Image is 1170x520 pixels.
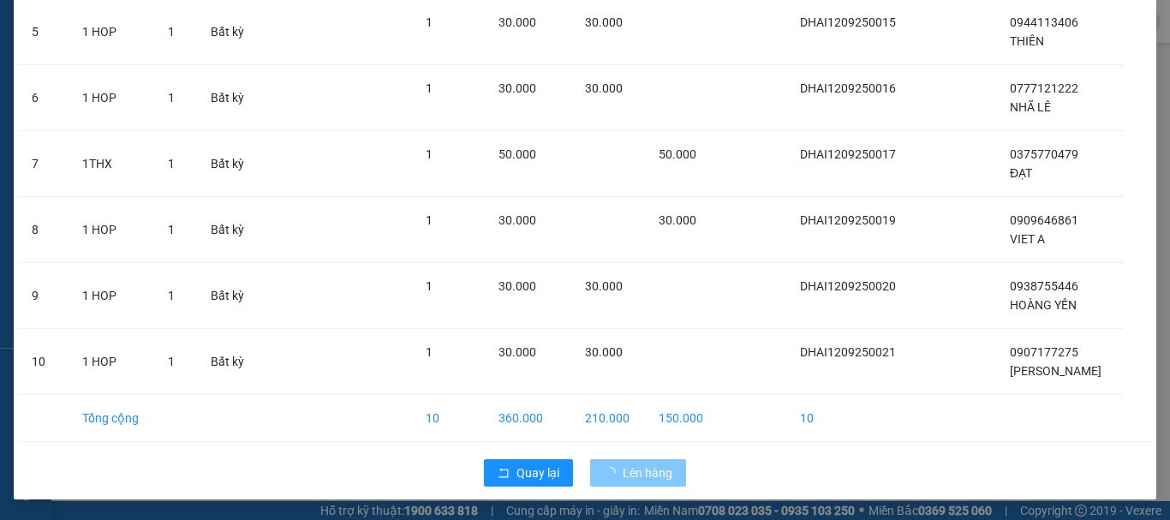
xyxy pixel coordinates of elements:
div: TRƯỜNG PHÚC [111,35,249,56]
td: Bất kỳ [197,197,260,263]
td: 1 HOP [69,263,154,329]
span: 30.000 [498,345,536,359]
span: 30.000 [659,213,696,227]
span: DHAI1209250019 [800,213,896,227]
span: 30.000 [585,279,623,293]
span: 1 [168,25,175,39]
span: 1 [426,81,433,95]
td: 360.000 [485,395,571,442]
span: VIET A [1010,232,1045,246]
span: DHAI1209250015 [800,15,896,29]
span: 30.000 [498,279,536,293]
span: THIÊN [1010,34,1044,48]
span: DHAI1209250021 [800,345,896,359]
td: 1THX [69,131,154,197]
span: 1 [168,91,175,105]
div: Trà Vinh [111,15,249,35]
td: Bất kỳ [197,329,260,395]
td: 1 HOP [69,329,154,395]
span: 1 [168,289,175,302]
span: 0777121222 [1010,81,1078,95]
span: 30.000 [498,81,536,95]
span: 30.000 [585,15,623,29]
span: 1 [426,147,433,161]
button: rollbackQuay lại [484,459,573,487]
span: 1 [426,345,433,359]
span: HOÀNG YẾN [1010,298,1077,312]
td: 7 [18,131,69,197]
span: 1 [168,355,175,368]
td: 10 [18,329,69,395]
span: NHÃ LÊ [1010,100,1051,114]
div: 80.000 [13,90,102,111]
td: 8 [18,197,69,263]
span: 50.000 [498,147,536,161]
span: 30.000 [498,213,536,227]
span: [PERSON_NAME] [1010,364,1101,378]
td: Bất kỳ [197,131,260,197]
td: 210.000 [571,395,645,442]
td: 9 [18,263,69,329]
span: Quay lại [516,463,559,482]
td: Tổng cộng [69,395,154,442]
td: Bất kỳ [197,65,260,131]
span: 0938755446 [1010,279,1078,293]
span: Gửi: [15,16,41,34]
span: 30.000 [585,345,623,359]
td: 150.000 [645,395,719,442]
td: 6 [18,65,69,131]
span: DHAI1209250017 [800,147,896,161]
span: DHAI1209250020 [800,279,896,293]
td: Bất kỳ [197,263,260,329]
span: 1 [426,15,433,29]
td: 10 [412,395,485,442]
span: loading [604,467,623,479]
span: 1 [426,279,433,293]
span: 30.000 [585,81,623,95]
span: 1 [168,157,175,170]
span: rollback [498,467,510,481]
td: 10 [786,395,912,442]
span: 1 [168,223,175,236]
button: Lên hàng [590,459,686,487]
span: Nhận: [111,16,152,34]
span: Lên hàng [623,463,672,482]
span: DHAI1209250016 [800,81,896,95]
div: Duyên Hải [15,15,99,56]
div: 0918702997 [111,56,249,80]
div: Tên hàng: 1CUC2TH ( : 3 ) [15,121,249,164]
td: 1 HOP [69,65,154,131]
span: 0907177275 [1010,345,1078,359]
span: 50.000 [659,147,696,161]
span: 0375770479 [1010,147,1078,161]
span: CR : [13,92,39,110]
span: 30.000 [498,15,536,29]
span: 0909646861 [1010,213,1078,227]
span: 1 [426,213,433,227]
span: 0944113406 [1010,15,1078,29]
td: 1 HOP [69,197,154,263]
span: ĐẠT [1010,166,1032,180]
